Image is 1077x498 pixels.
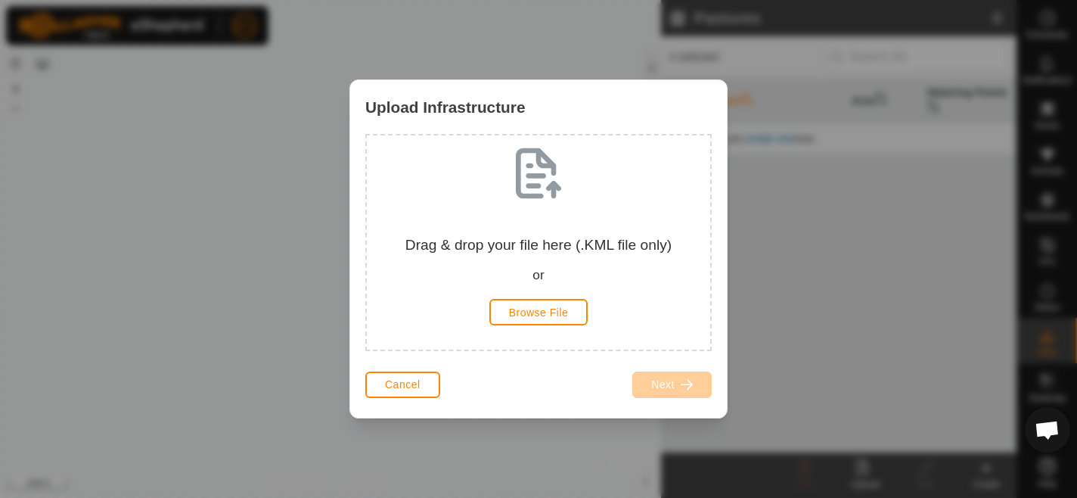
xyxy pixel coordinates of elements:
span: Next [651,378,675,391]
div: Open chat [1025,407,1070,453]
div: Drag & drop your file here (.KML file only) [379,235,698,285]
span: Browse File [509,307,569,319]
div: or [379,266,698,285]
span: Upload Infrastructure [365,95,525,119]
button: Browse File [489,299,588,325]
button: Next [632,372,712,398]
span: Cancel [385,378,421,391]
button: Cancel [365,372,440,398]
